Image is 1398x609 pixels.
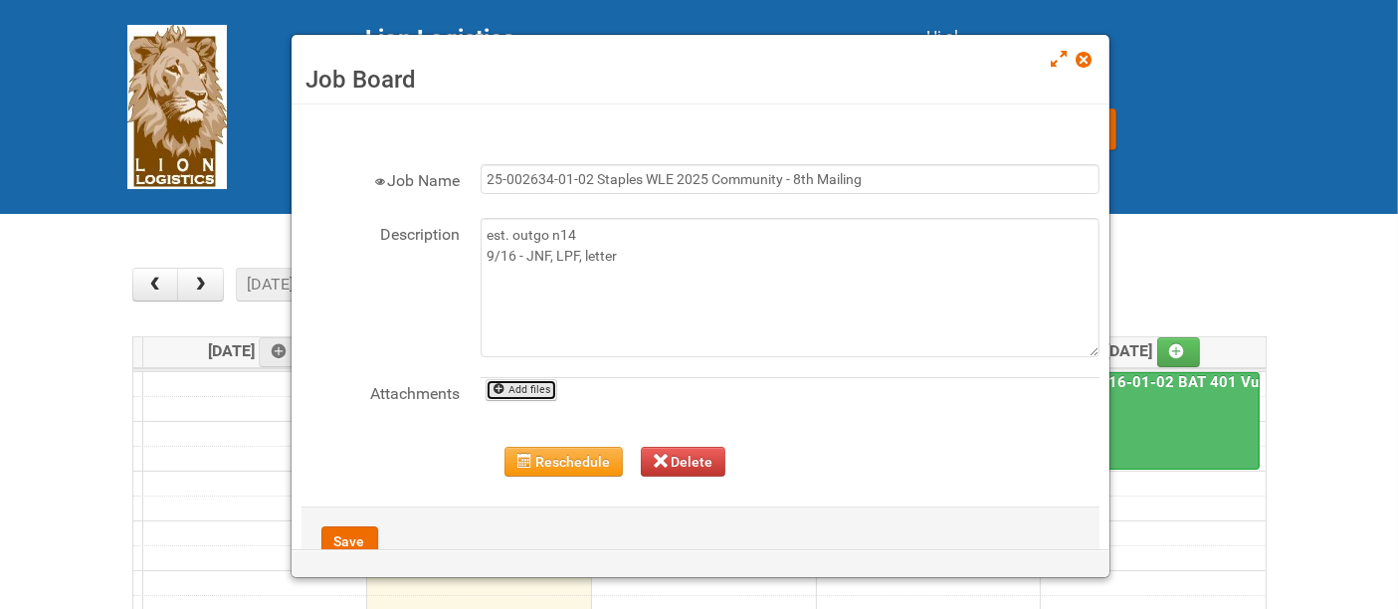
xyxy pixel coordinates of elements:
a: Add an event [1157,337,1201,367]
a: 24-079516-01-02 BAT 401 Vuse Box RCT [1043,372,1260,471]
button: Save [321,526,378,556]
a: 24-079516-01-02 BAT 401 Vuse Box RCT [1045,373,1341,391]
a: Lion Logistics [127,97,227,115]
label: Description [301,218,461,247]
img: Lion Logistics [127,25,227,189]
a: Add files [486,379,558,401]
span: Lion Logistics [366,25,515,53]
label: Attachments [301,377,461,406]
button: [DATE] [236,268,303,302]
label: Job Name [301,164,461,193]
button: Reschedule [504,447,623,477]
textarea: est. outgo n14 [481,218,1099,357]
span: [DATE] [1106,341,1201,360]
div: [STREET_ADDRESS] [GEOGRAPHIC_DATA] tel: [PHONE_NUMBER] [366,25,878,166]
button: Delete [641,447,726,477]
div: Hi al, [927,25,1272,49]
span: [DATE] [208,341,302,360]
h3: Job Board [306,65,1095,95]
a: Add an event [259,337,302,367]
